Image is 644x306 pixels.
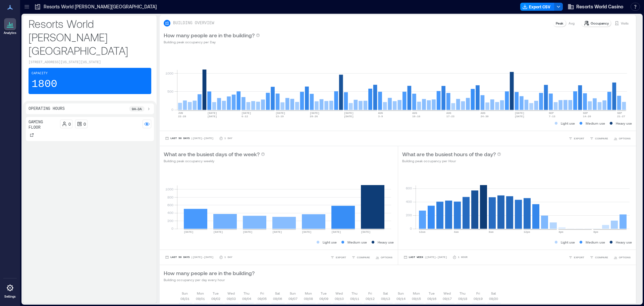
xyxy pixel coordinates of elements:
[616,121,632,126] p: Heavy use
[374,254,394,261] button: OPTIONS
[619,136,631,140] span: OPTIONS
[167,203,173,207] tspan: 600
[617,112,622,115] text: SEP
[319,296,328,301] p: 09/09
[476,291,480,296] p: Fri
[619,255,631,259] span: OPTIONS
[2,16,18,37] a: Analytics
[180,296,190,301] p: 08/31
[524,230,530,233] text: 12pm
[567,254,586,261] button: EXPORT
[182,291,188,296] p: Sun
[595,136,608,140] span: COMPARE
[29,60,151,65] p: [STREET_ADDRESS][US_STATE][US_STATE]
[378,239,394,245] p: Heavy use
[258,296,267,301] p: 09/05
[211,296,220,301] p: 09/02
[566,1,625,12] button: Resorts World Casino
[586,239,605,245] p: Medium use
[165,187,173,191] tspan: 1000
[344,115,354,118] text: [DATE]
[446,115,454,118] text: 17-23
[304,296,313,301] p: 09/08
[427,296,436,301] p: 09/16
[227,291,235,296] p: Wed
[398,291,404,296] p: Sun
[576,3,623,10] span: Resorts World Casino
[413,291,420,296] p: Mon
[549,112,554,115] text: SEP
[310,112,320,115] text: [DATE]
[583,115,591,118] text: 14-20
[520,3,554,11] button: Export CSV
[569,20,575,26] p: Avg
[586,121,605,126] p: Medium use
[368,291,372,296] p: Fri
[241,115,248,118] text: 6-12
[454,230,459,233] text: 4am
[164,254,215,261] button: Last 90 Days |[DATE]-[DATE]
[305,291,312,296] p: Mon
[32,78,57,91] p: 1800
[489,230,494,233] text: 8am
[402,254,448,261] button: Last Week |[DATE]-[DATE]
[491,291,496,296] p: Sat
[84,121,86,127] p: 0
[350,296,359,301] p: 09/11
[178,115,186,118] text: 22-28
[2,280,18,301] a: Settings
[224,255,232,259] p: 1 Day
[4,31,16,35] p: Analytics
[556,20,563,26] p: Peak
[616,239,632,245] p: Heavy use
[419,230,425,233] text: 12am
[276,112,285,115] text: [DATE]
[273,296,282,301] p: 09/06
[197,291,204,296] p: Mon
[29,120,57,130] p: Gaming Floor
[164,277,255,282] p: Building occupancy per day every hour
[244,291,250,296] p: Thu
[357,255,370,259] span: COMPARE
[213,291,219,296] p: Tue
[275,291,280,296] p: Sat
[29,17,151,57] p: Resorts World [PERSON_NAME][GEOGRAPHIC_DATA]
[481,115,489,118] text: 24-30
[167,89,173,93] tspan: 500
[412,112,417,115] text: AUG
[184,230,194,233] text: [DATE]
[243,230,253,233] text: [DATE]
[515,112,524,115] text: [DATE]
[406,213,412,217] tspan: 200
[443,296,452,301] p: 09/17
[383,291,388,296] p: Sat
[68,121,71,127] p: 0
[344,112,354,115] text: [DATE]
[224,136,232,140] p: 1 Day
[352,291,358,296] p: Thu
[621,20,629,26] p: Visits
[396,296,406,301] p: 09/14
[567,135,586,142] button: EXPORT
[164,135,215,142] button: Last 90 Days |[DATE]-[DATE]
[381,296,390,301] p: 09/13
[213,230,223,233] text: [DATE]
[336,255,346,259] span: EXPORT
[350,254,371,261] button: COMPARE
[458,255,468,259] p: 1 Hour
[132,106,142,112] p: 9a - 3a
[489,296,498,301] p: 09/20
[165,71,173,75] tspan: 1000
[335,296,344,301] p: 09/10
[361,230,371,233] text: [DATE]
[574,136,584,140] span: EXPORT
[410,226,412,230] tspan: 0
[381,255,392,259] span: OPTIONS
[549,115,555,118] text: 7-13
[32,71,48,76] p: Capacity
[164,158,265,164] p: Building peak occupancy weekly
[196,296,205,301] p: 09/01
[44,3,157,10] p: Resorts World [PERSON_NAME][GEOGRAPHIC_DATA]
[515,115,524,118] text: [DATE]
[310,115,318,118] text: 20-26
